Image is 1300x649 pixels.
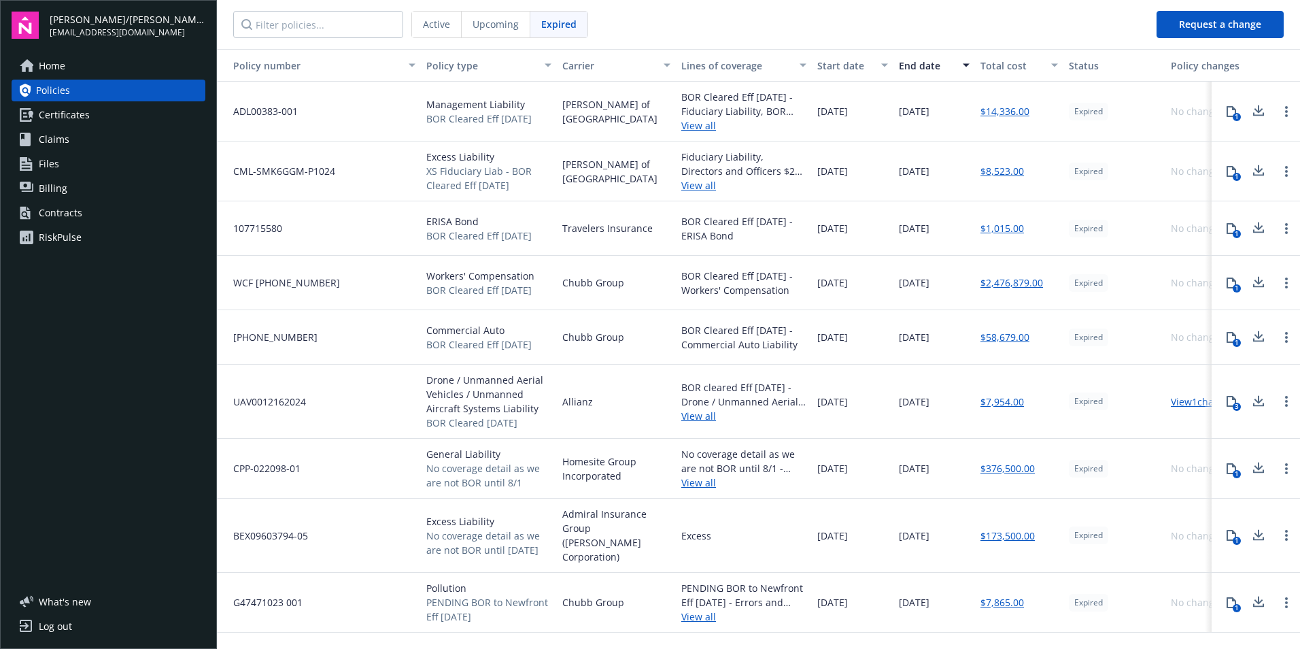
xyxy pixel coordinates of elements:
a: Open options [1278,595,1295,611]
span: Certificates [39,104,90,126]
div: BOR Cleared Eff [DATE] - Workers' Compensation [681,269,806,297]
a: View all [681,118,806,133]
div: Excess [681,529,711,543]
button: Lines of coverage [676,49,812,82]
img: navigator-logo.svg [12,12,39,39]
span: Admiral Insurance Group ([PERSON_NAME] Corporation) [562,507,670,564]
span: Claims [39,129,69,150]
span: Active [423,17,450,31]
div: Contracts [39,202,82,224]
div: 1 [1233,173,1241,181]
div: No coverage detail as we are not BOR until 8/1 - General Liability [681,447,806,476]
span: [DATE] [899,221,929,235]
div: Policy changes [1171,59,1245,73]
span: CPP-022098-01 [222,461,301,476]
span: [DATE] [817,164,848,178]
a: Files [12,153,205,175]
span: 107715580 [222,221,282,235]
div: 1 [1233,537,1241,545]
span: Chubb Group [562,595,624,610]
div: No changes [1171,330,1225,344]
a: Open options [1278,163,1295,180]
span: BOR Cleared Eff [DATE] [426,283,534,297]
span: [DATE] [899,395,929,409]
span: Expired [541,17,577,31]
div: Fiduciary Liability, Directors and Officers $2M excess of $5M - Excess, $2M excess of $5M - BOR C... [681,150,806,178]
span: [DATE] [817,461,848,476]
a: Open options [1278,220,1295,237]
span: [PHONE_NUMBER] [222,330,318,344]
div: No changes [1171,104,1225,118]
div: 1 [1233,470,1241,478]
span: Expired [1074,597,1103,609]
a: Contracts [12,202,205,224]
span: Expired [1074,395,1103,407]
span: [DATE] [899,595,929,610]
div: Start date [817,59,873,73]
span: No coverage detail as we are not BOR until 8/1 [426,461,551,490]
span: Chubb Group [562,330,624,344]
span: BOR Cleared Eff [DATE] [426,337,532,352]
button: Status [1063,49,1165,82]
span: UAV0012162024 [222,395,306,409]
span: WCF [PHONE_NUMBER] [222,276,340,290]
span: Management Liability [426,97,532,112]
span: Expired [1074,165,1103,178]
div: PENDING BOR to Newfront Eff [DATE] - Errors and Omissions, PENDING BOR to Newfront Eff [DATE] - P... [681,581,806,610]
div: RiskPulse [39,227,82,248]
div: BOR cleared Eff [DATE] - Drone / Unmanned Aerial Vehicles / Unmanned Aircraft Systems Liability [681,380,806,409]
a: Open options [1278,275,1295,291]
a: Claims [12,129,205,150]
div: No changes [1171,461,1225,476]
span: Excess Liability [426,514,551,529]
button: Carrier [557,49,676,82]
div: 1 [1233,284,1241,293]
span: BEX09603794-05 [222,529,308,543]
button: 1 [1218,455,1245,482]
button: End date [893,49,975,82]
span: Billing [39,178,67,199]
span: Homesite Group Incorporated [562,454,670,483]
span: Expired [1074,105,1103,118]
button: 3 [1218,388,1245,415]
a: Home [12,55,205,77]
button: Start date [812,49,893,82]
span: BOR Cleared [DATE] [426,416,551,430]
div: 1 [1233,339,1241,347]
div: Status [1069,59,1160,73]
a: Policies [12,80,205,101]
div: No changes [1171,595,1225,610]
button: 1 [1218,522,1245,549]
span: Chubb Group [562,276,624,290]
span: [DATE] [817,276,848,290]
span: BOR Cleared Eff [DATE] [426,112,532,126]
span: Expired [1074,222,1103,235]
a: Open options [1278,103,1295,120]
span: Workers' Compensation [426,269,534,283]
button: 1 [1218,324,1245,351]
span: [DATE] [899,461,929,476]
a: $58,679.00 [980,330,1029,344]
a: $1,015.00 [980,221,1024,235]
span: [DATE] [899,164,929,178]
span: XS Fiduciary Liab - BOR Cleared Eff [DATE] [426,164,551,193]
div: Lines of coverage [681,59,791,73]
span: [DATE] [817,104,848,118]
span: Expired [1074,463,1103,475]
button: 1 [1218,98,1245,125]
div: No changes [1171,164,1225,178]
div: Policy type [426,59,536,73]
span: Policies [36,80,70,101]
span: [DATE] [817,221,848,235]
span: Home [39,55,65,77]
a: $173,500.00 [980,529,1035,543]
span: [DATE] [817,529,848,543]
div: No changes [1171,221,1225,235]
span: [DATE] [899,276,929,290]
button: Policy changes [1165,49,1250,82]
div: End date [899,59,955,73]
span: Drone / Unmanned Aerial Vehicles / Unmanned Aircraft Systems Liability [426,373,551,416]
button: 1 [1218,215,1245,242]
div: No changes [1171,276,1225,290]
div: 1 [1233,230,1241,238]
